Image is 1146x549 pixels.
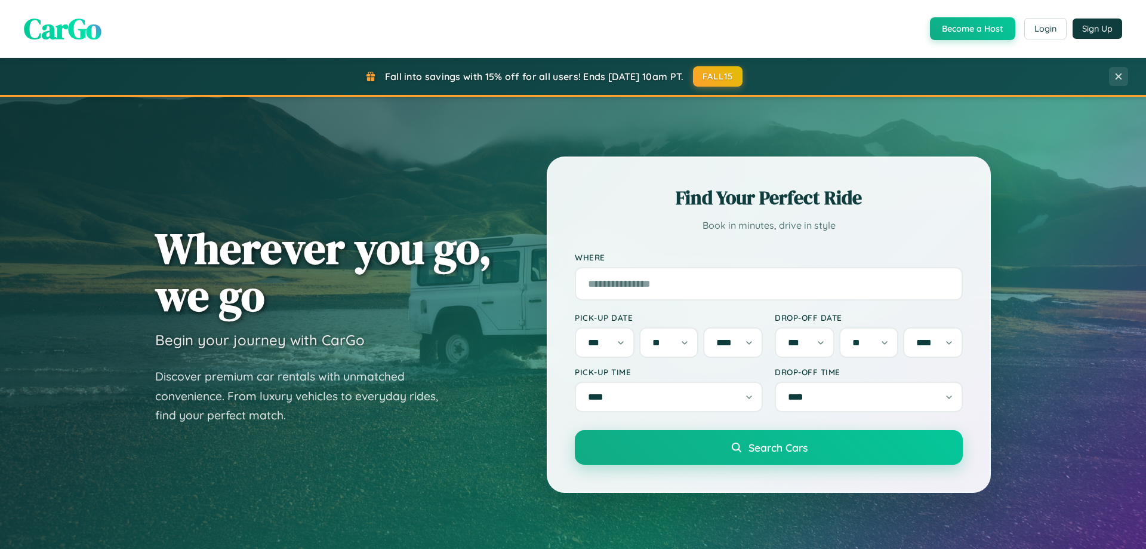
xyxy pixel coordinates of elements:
h2: Find Your Perfect Ride [575,185,963,211]
span: Fall into savings with 15% off for all users! Ends [DATE] 10am PT. [385,70,684,82]
button: FALL15 [693,66,743,87]
h3: Begin your journey with CarGo [155,331,365,349]
label: Pick-up Date [575,312,763,323]
button: Login [1024,18,1067,39]
button: Search Cars [575,430,963,465]
span: CarGo [24,9,101,48]
label: Drop-off Time [775,367,963,377]
label: Drop-off Date [775,312,963,323]
span: Search Cars [748,441,808,454]
label: Where [575,252,963,262]
p: Book in minutes, drive in style [575,217,963,234]
label: Pick-up Time [575,367,763,377]
button: Become a Host [930,17,1015,40]
h1: Wherever you go, we go [155,225,492,319]
p: Discover premium car rentals with unmatched convenience. From luxury vehicles to everyday rides, ... [155,367,454,425]
button: Sign Up [1073,19,1122,39]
